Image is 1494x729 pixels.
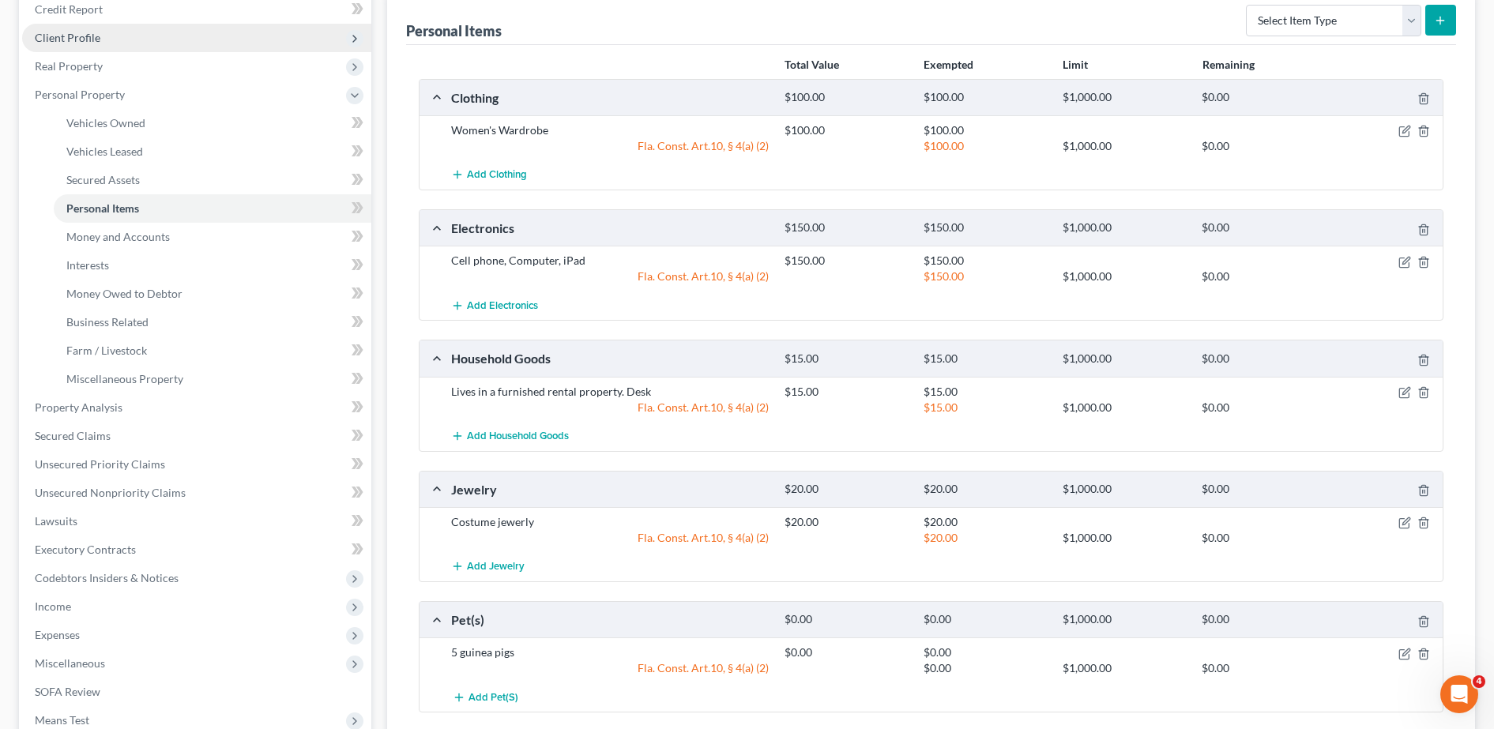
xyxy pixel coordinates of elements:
div: Personal Items [406,21,502,40]
div: $0.00 [916,660,1055,676]
span: 4 [1473,675,1485,688]
button: Add Pet(s) [451,682,521,712]
div: $150.00 [916,253,1055,269]
div: $0.00 [1194,351,1333,366]
div: $1,000.00 [1055,138,1194,154]
span: Credit Report [35,2,103,16]
div: Costume jewerly [443,514,777,530]
span: Add Jewelry [467,561,525,573]
div: $0.00 [916,612,1055,627]
span: Miscellaneous Property [66,372,183,385]
div: $0.00 [1194,482,1333,497]
div: $100.00 [777,122,916,138]
div: $0.00 [1194,269,1333,284]
div: Clothing [443,89,777,106]
div: $0.00 [1194,220,1333,235]
div: $0.00 [1194,90,1333,105]
span: Income [35,599,71,613]
div: $0.00 [916,644,1055,660]
span: Farm / Livestock [66,344,147,357]
span: Add Pet(s) [469,691,518,704]
strong: Limit [1063,58,1088,71]
div: $0.00 [1194,530,1333,546]
div: $150.00 [916,220,1055,235]
div: Jewelry [443,481,777,498]
strong: Remaining [1202,58,1255,71]
a: Miscellaneous Property [54,365,371,393]
div: $20.00 [916,530,1055,546]
button: Add Jewelry [451,552,525,581]
a: Property Analysis [22,393,371,422]
button: Add Electronics [451,291,538,320]
span: Means Test [35,713,89,727]
div: $0.00 [777,612,916,627]
span: Executory Contracts [35,543,136,556]
div: $100.00 [916,122,1055,138]
span: Secured Assets [66,173,140,186]
div: $0.00 [1194,660,1333,676]
div: $0.00 [1194,138,1333,154]
span: Property Analysis [35,400,122,414]
span: Add Electronics [467,299,538,312]
div: $20.00 [916,514,1055,530]
span: Vehicles Leased [66,145,143,158]
div: $1,000.00 [1055,660,1194,676]
a: Interests [54,251,371,280]
div: $150.00 [777,220,916,235]
a: Executory Contracts [22,535,371,564]
div: $1,000.00 [1055,400,1194,415]
span: Secured Claims [35,429,111,442]
div: $0.00 [777,644,916,660]
strong: Exempted [924,58,973,71]
a: Secured Assets [54,166,371,194]
div: $20.00 [916,482,1055,497]
a: Vehicles Leased [54,137,371,166]
div: $20.00 [777,514,916,530]
strong: Total Value [785,58,839,71]
div: Cell phone, Computer, iPad [443,253,777,269]
div: $0.00 [1194,400,1333,415]
div: 5 guinea pigs [443,644,777,660]
span: Interests [66,258,109,272]
div: Women's Wardrobe [443,122,777,138]
span: Personal Property [35,88,125,101]
span: Client Profile [35,31,100,44]
div: Lives in a furnished rental property. Desk [443,384,777,400]
div: $150.00 [777,253,916,269]
button: Add Household Goods [451,422,569,451]
div: $15.00 [916,384,1055,400]
div: $1,000.00 [1055,482,1194,497]
span: Add Clothing [467,169,527,182]
a: Vehicles Owned [54,109,371,137]
div: Fla. Const. Art.10, § 4(a) (2) [443,660,777,676]
a: Money and Accounts [54,223,371,251]
div: $20.00 [777,482,916,497]
a: SOFA Review [22,678,371,706]
div: $1,000.00 [1055,612,1194,627]
div: $1,000.00 [1055,269,1194,284]
a: Secured Claims [22,422,371,450]
div: Household Goods [443,350,777,366]
div: $1,000.00 [1055,351,1194,366]
a: Lawsuits [22,507,371,535]
a: Unsecured Nonpriority Claims [22,479,371,507]
div: $0.00 [1194,612,1333,627]
div: $150.00 [916,269,1055,284]
div: $100.00 [916,138,1055,154]
span: Unsecured Nonpriority Claims [35,486,186,499]
span: Expenses [35,628,80,641]
span: SOFA Review [35,685,100,698]
div: $15.00 [916,400,1055,415]
div: $1,000.00 [1055,220,1194,235]
span: Unsecured Priority Claims [35,457,165,471]
span: Real Property [35,59,103,73]
div: $100.00 [916,90,1055,105]
span: Add Household Goods [467,430,569,442]
a: Personal Items [54,194,371,223]
a: Money Owed to Debtor [54,280,371,308]
div: $1,000.00 [1055,530,1194,546]
span: Money and Accounts [66,230,170,243]
iframe: Intercom live chat [1440,675,1478,713]
span: Vehicles Owned [66,116,145,130]
span: Miscellaneous [35,656,105,670]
